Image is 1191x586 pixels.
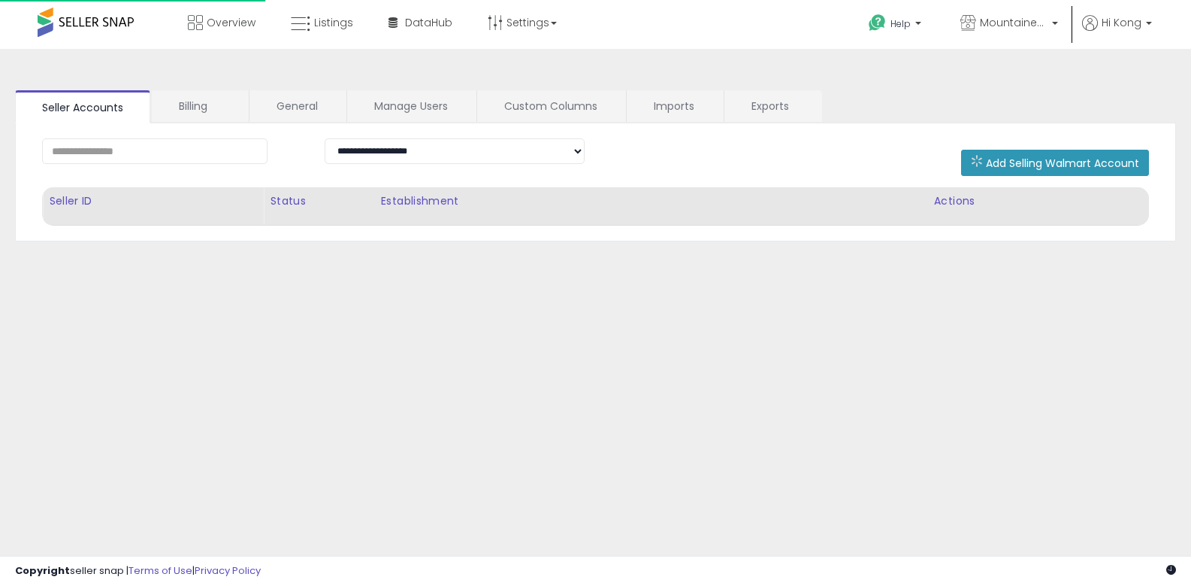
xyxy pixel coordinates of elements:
a: Terms of Use [128,563,192,578]
div: Establishment [381,193,921,209]
span: Help [890,17,911,30]
a: Seller Accounts [15,90,150,123]
span: DataHub [405,15,452,30]
div: Status [270,193,367,209]
a: General [249,90,345,122]
span: MountaineerBrand [980,15,1047,30]
strong: Copyright [15,563,70,578]
i: Get Help [868,14,887,32]
div: Actions [934,193,1142,209]
span: Hi Kong [1102,15,1141,30]
a: Help [857,2,936,49]
span: Overview [207,15,255,30]
button: Add Selling Walmart Account [961,150,1149,176]
div: seller snap | | [15,564,261,578]
a: Custom Columns [477,90,624,122]
a: Billing [152,90,247,122]
span: Add Selling Walmart Account [986,156,1139,171]
a: Privacy Policy [195,563,261,578]
span: Listings [314,15,353,30]
a: Exports [724,90,821,122]
a: Hi Kong [1082,15,1152,49]
a: Imports [627,90,722,122]
a: Manage Users [347,90,475,122]
div: Seller ID [49,193,257,209]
